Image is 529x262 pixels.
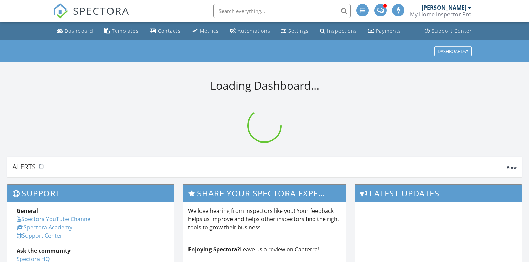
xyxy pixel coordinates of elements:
span: View [507,164,517,170]
div: Ask the community [17,247,165,255]
a: Inspections [317,25,360,37]
a: Support Center [17,232,62,239]
a: Metrics [189,25,222,37]
div: [PERSON_NAME] [422,4,466,11]
a: Spectora Academy [17,224,72,231]
a: Automations (Basic) [227,25,273,37]
a: Dashboard [54,25,96,37]
p: Leave us a review on Capterra! [188,245,341,253]
div: Payments [376,27,401,34]
div: Automations [238,27,270,34]
img: The Best Home Inspection Software - Spectora [53,3,68,19]
div: My Home Inspector Pro [410,11,472,18]
div: Metrics [200,27,219,34]
div: Contacts [158,27,181,34]
a: SPECTORA [53,9,129,24]
h3: Support [7,185,174,202]
a: Spectora YouTube Channel [17,215,92,223]
a: Contacts [147,25,183,37]
div: Settings [288,27,309,34]
h3: Latest Updates [355,185,522,202]
div: Dashboard [65,27,93,34]
button: Dashboards [434,46,472,56]
p: We love hearing from inspectors like you! Your feedback helps us improve and helps other inspecto... [188,207,341,231]
div: Dashboards [438,49,468,54]
strong: General [17,207,38,215]
h3: Share Your Spectora Experience [183,185,346,202]
input: Search everything... [213,4,351,18]
a: Templates [101,25,141,37]
div: Templates [112,27,139,34]
a: Support Center [422,25,475,37]
span: SPECTORA [73,3,129,18]
div: Inspections [327,27,357,34]
div: Alerts [12,162,507,171]
a: Settings [279,25,312,37]
strong: Enjoying Spectora? [188,246,240,253]
div: Support Center [432,27,472,34]
a: Payments [365,25,404,37]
